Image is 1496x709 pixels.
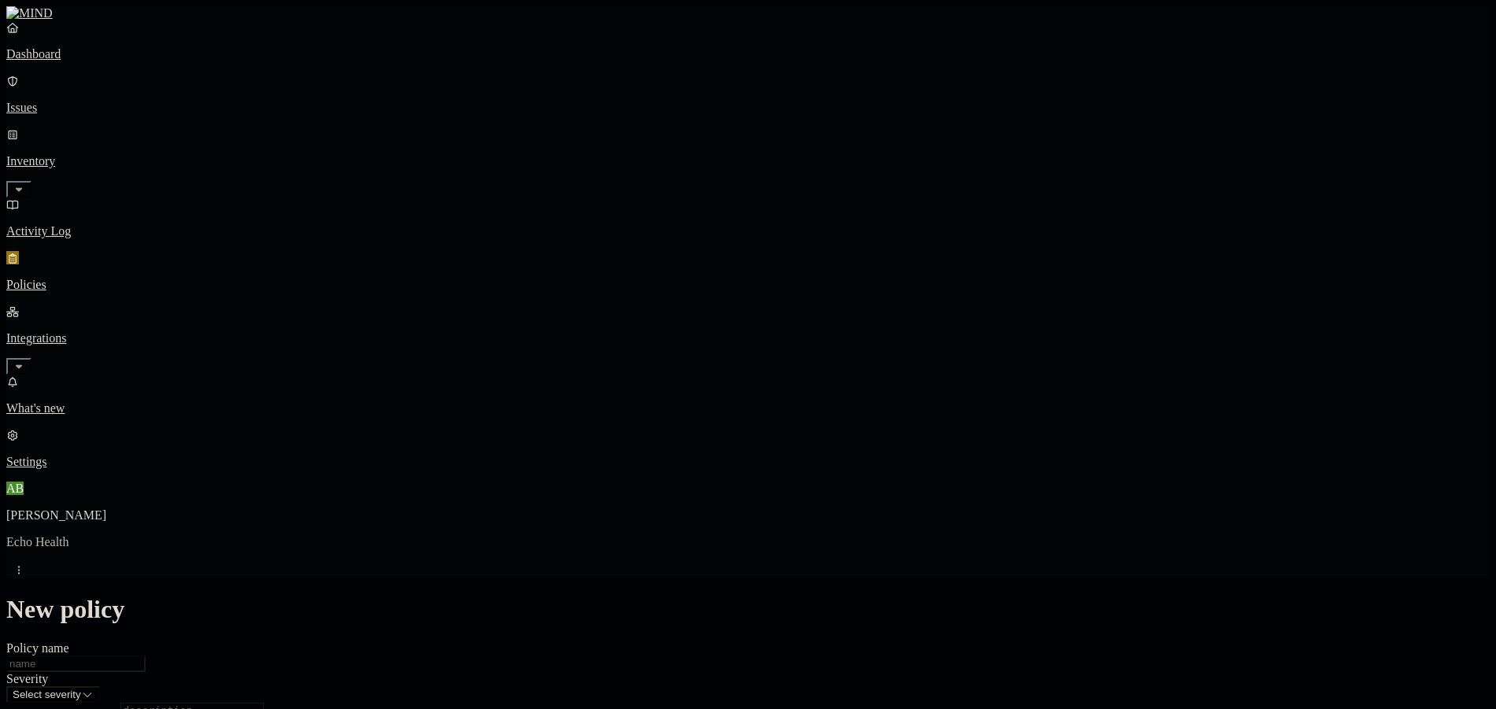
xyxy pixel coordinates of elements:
p: Settings [6,455,1490,469]
a: Dashboard [6,20,1490,61]
a: Integrations [6,305,1490,372]
img: MIND [6,6,53,20]
p: Policies [6,278,1490,292]
p: [PERSON_NAME] [6,508,1490,523]
a: Settings [6,428,1490,469]
a: Inventory [6,127,1490,195]
label: Policy name [6,641,69,655]
p: Inventory [6,154,1490,168]
p: Echo Health [6,535,1490,549]
h1: New policy [6,595,1490,624]
p: Dashboard [6,47,1490,61]
p: Activity Log [6,224,1490,238]
a: MIND [6,6,1490,20]
span: AB [6,482,24,495]
input: name [6,655,146,672]
a: Policies [6,251,1490,292]
p: Issues [6,101,1490,115]
a: What's new [6,375,1490,415]
label: Severity [6,672,48,685]
a: Issues [6,74,1490,115]
p: Integrations [6,331,1490,345]
a: Activity Log [6,198,1490,238]
p: What's new [6,401,1490,415]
